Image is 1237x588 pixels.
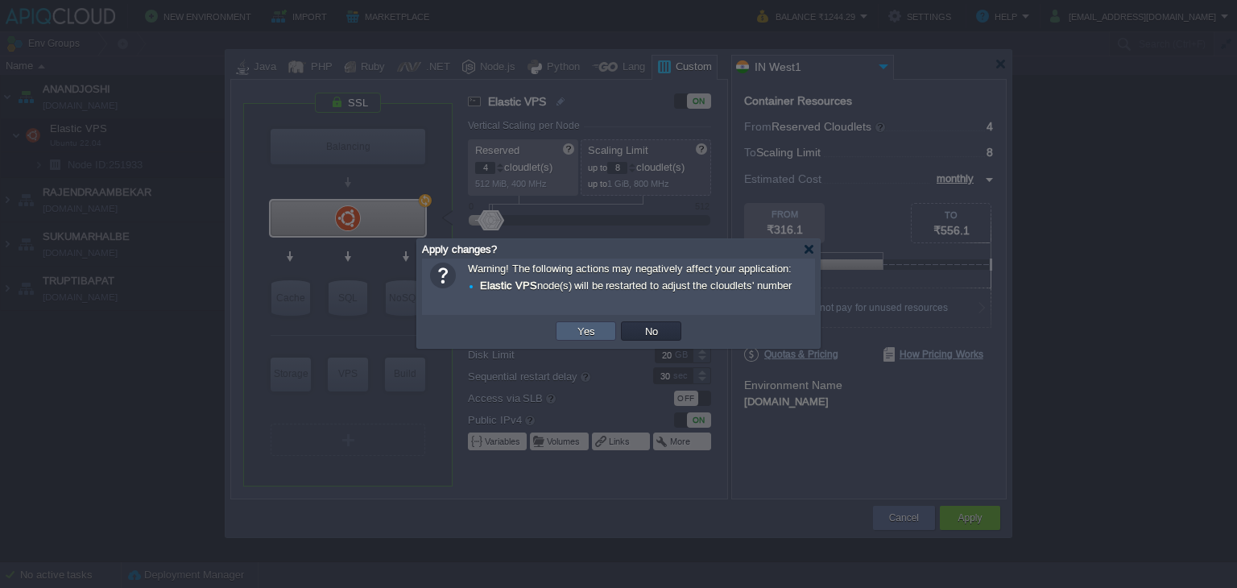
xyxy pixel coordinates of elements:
[480,280,537,292] b: Elastic VPS
[468,263,807,295] span: Warning! The following actions may negatively affect your application:
[422,243,497,255] span: Apply changes?
[468,277,807,295] div: node(s) will be restarted to adjust the cloudlets' number
[640,324,663,338] button: No
[573,324,600,338] button: Yes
